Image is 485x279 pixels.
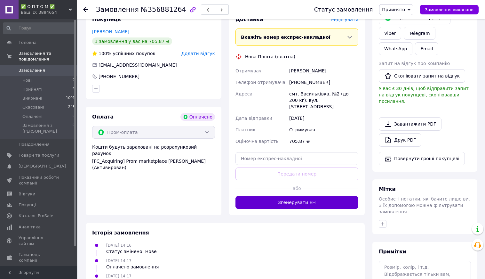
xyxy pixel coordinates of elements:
[22,114,43,119] span: Оплачені
[68,104,75,110] span: 245
[92,37,172,45] div: 1 замовлення у вас на 705,87 ₴
[379,69,465,83] button: Скопіювати запит на відгук
[3,22,76,34] input: Пошук
[19,68,45,73] span: Замовлення
[235,196,358,209] button: Згенерувати ЕН
[288,65,360,77] div: [PERSON_NAME]
[92,29,129,34] a: [PERSON_NAME]
[379,117,441,131] a: Завантажити PDF
[19,213,53,219] span: Каталог ProSale
[92,16,121,22] span: Покупець
[99,51,111,56] span: 100%
[99,62,177,68] span: [EMAIL_ADDRESS][DOMAIN_NAME]
[19,51,77,62] span: Замовлення та повідомлення
[19,40,36,45] span: Головна
[92,114,114,120] span: Оплата
[21,4,69,10] span: ✅ О П Т О М ✅
[19,202,36,208] span: Покупці
[379,249,406,255] span: Примітки
[19,252,59,263] span: Гаманець компанії
[19,191,35,197] span: Відгуки
[235,152,358,165] input: Номер експрес-накладної
[22,78,32,83] span: Нові
[235,139,278,144] span: Оціночна вартість
[235,127,256,132] span: Платник
[83,6,88,13] div: Повернутися назад
[288,112,360,124] div: [DATE]
[235,68,261,73] span: Отримувач
[96,6,139,13] span: Замовлення
[379,86,469,104] span: У вас є 30 днів, щоб відправити запит на відгук покупцеві, скопіювавши посилання.
[425,7,473,12] span: Замовлення виконано
[22,123,73,134] span: Замовлення з [PERSON_NAME]
[288,88,360,112] div: смт. Васильківка, №2 (до 200 кг): вул. [STREET_ADDRESS]
[73,78,75,83] span: 0
[19,175,59,186] span: Показники роботи компанії
[73,114,75,119] span: 0
[66,95,75,101] span: 1001
[379,152,465,165] button: Повернути гроші покупцеві
[382,7,405,12] span: Прийнято
[379,196,470,214] span: Особисті нотатки, які бачите лише ви. З їх допомогою можна фільтрувати замовлення
[73,123,75,134] span: 0
[288,124,360,135] div: Отримувач
[22,86,42,92] span: Прийняті
[415,42,438,55] button: Email
[288,77,360,88] div: [PHONE_NUMBER]
[73,86,75,92] span: 9
[106,258,131,263] span: [DATE] 14:17
[291,185,303,192] span: або
[19,235,59,247] span: Управління сайтом
[404,27,435,40] a: Telegram
[235,80,285,85] span: Телефон отримувача
[181,51,215,56] span: Додати відгук
[106,264,159,270] div: Оплачено замовлення
[92,230,149,236] span: Історія замовлення
[19,224,41,230] span: Аналітика
[235,16,263,22] span: Доставка
[379,133,421,147] a: Друк PDF
[98,73,140,80] div: [PHONE_NUMBER]
[92,144,215,171] div: Кошти будуть зараховані на розрахунковий рахунок
[235,116,272,121] span: Дата відправки
[21,10,77,15] div: Ваш ID: 3894654
[243,53,297,60] div: Нова Пошта (платна)
[331,17,358,22] span: Редагувати
[92,158,215,171] div: [FC_Acquiring] Prom marketplace [PERSON_NAME] (Активирован)
[235,91,252,96] span: Адреса
[19,152,59,158] span: Товари та послуги
[379,61,450,66] span: Запит на відгук про компанію
[22,104,44,110] span: Скасовані
[141,6,186,13] span: №356881264
[106,274,131,278] span: [DATE] 14:17
[19,163,66,169] span: [DEMOGRAPHIC_DATA]
[106,248,157,255] div: Статус змінено: Нове
[379,42,412,55] a: WhatsApp
[288,135,360,147] div: 705.87 ₴
[106,243,131,248] span: [DATE] 14:16
[420,5,479,14] button: Замовлення виконано
[379,27,401,40] a: Viber
[379,186,396,192] span: Мітки
[92,50,155,57] div: успішних покупок
[180,113,215,121] div: Оплачено
[314,6,373,13] div: Статус замовлення
[19,142,50,147] span: Повідомлення
[241,35,330,40] span: Вкажіть номер експрес-накладної
[22,95,42,101] span: Виконані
